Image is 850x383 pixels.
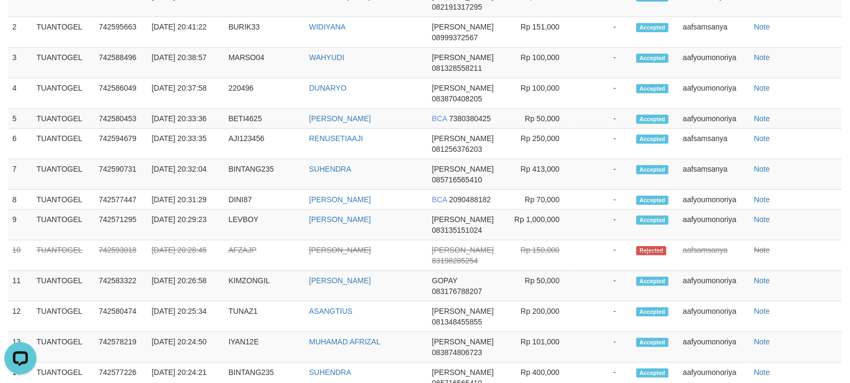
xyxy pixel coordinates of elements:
td: 742578219 [95,332,148,363]
span: Accepted [636,115,669,124]
a: RENUSETIAAJI [309,134,363,143]
td: TUANTOGEL [32,78,95,109]
td: TUANTOGEL [32,332,95,363]
a: MUHAMAD AFRIZAL [309,337,381,346]
span: [PERSON_NAME] [432,134,494,143]
td: Rp 413,000 [509,159,576,190]
td: - [576,48,632,78]
td: TUANTOGEL [32,17,95,48]
td: TUANTOGEL [32,210,95,240]
td: 742580453 [95,109,148,129]
a: Note [754,114,770,123]
span: Accepted [636,277,669,286]
td: DINI87 [224,190,305,210]
td: - [576,78,632,109]
td: - [576,190,632,210]
td: aafyoumonoriya [679,48,750,78]
span: GOPAY [432,276,457,285]
span: Accepted [636,307,669,316]
td: 4 [8,78,32,109]
span: 082191317295 [432,3,482,11]
td: 7 [8,159,32,190]
span: Accepted [636,135,669,144]
td: TUNAZ1 [224,301,305,332]
td: 742590731 [95,159,148,190]
a: ASANGTIUS [309,307,353,315]
td: Rp 1,000,000 [509,210,576,240]
td: [DATE] 20:26:58 [147,271,224,301]
span: 085716565410 [432,175,482,184]
a: Note [754,307,770,315]
td: aafyoumonoriya [679,271,750,301]
td: TUANTOGEL [32,301,95,332]
span: 7380380425 [449,114,491,123]
td: aafsamsanya [679,240,750,271]
td: KIMZONGIL [224,271,305,301]
a: Note [754,195,770,204]
td: [DATE] 20:33:35 [147,129,224,159]
a: WAHYUDI [309,53,345,62]
td: [DATE] 20:25:34 [147,301,224,332]
a: SUHENDRA [309,165,352,173]
td: [DATE] 20:33:36 [147,109,224,129]
td: [DATE] 20:31:29 [147,190,224,210]
td: [DATE] 20:41:22 [147,17,224,48]
a: Note [754,276,770,285]
a: Note [754,246,770,254]
span: Accepted [636,54,669,63]
td: [DATE] 20:37:58 [147,78,224,109]
a: Note [754,165,770,173]
td: BETI4625 [224,109,305,129]
td: - [576,332,632,363]
a: WIDIYANA [309,23,346,31]
td: TUANTOGEL [32,240,95,271]
td: [DATE] 20:32:04 [147,159,224,190]
td: 11 [8,271,32,301]
td: Rp 101,000 [509,332,576,363]
a: Note [754,84,770,92]
button: Open LiveChat chat widget [4,4,37,36]
a: DUNARYO [309,84,347,92]
span: 081328558211 [432,64,482,72]
span: Rejected [636,246,666,255]
td: - [576,159,632,190]
td: TUANTOGEL [32,129,95,159]
td: 2 [8,17,32,48]
td: AFZAJP [224,240,305,271]
span: Accepted [636,84,669,93]
a: Note [754,337,770,346]
span: 083135151024 [432,226,482,234]
span: BCA [432,195,447,204]
td: - [576,17,632,48]
td: MARSO04 [224,48,305,78]
span: Accepted [636,216,669,225]
span: [PERSON_NAME] [432,215,494,224]
a: Note [754,23,770,31]
td: IYAN12E [224,332,305,363]
td: TUANTOGEL [32,190,95,210]
span: 081256376203 [432,145,482,153]
span: 2090488182 [449,195,491,204]
td: BINTANG235 [224,159,305,190]
td: Rp 50,000 [509,271,576,301]
a: [PERSON_NAME] [309,246,371,254]
a: [PERSON_NAME] [309,276,371,285]
span: 081348455855 [432,318,482,326]
td: Rp 50,000 [509,109,576,129]
td: LEVBOY [224,210,305,240]
td: 6 [8,129,32,159]
td: 742588496 [95,48,148,78]
td: Rp 100,000 [509,78,576,109]
td: 13 [8,332,32,363]
a: Note [754,134,770,143]
span: [PERSON_NAME] [432,23,494,31]
span: [PERSON_NAME] [432,246,494,254]
td: [DATE] 20:38:57 [147,48,224,78]
span: [PERSON_NAME] [432,337,494,346]
td: - [576,210,632,240]
td: 3 [8,48,32,78]
td: Rp 100,000 [509,48,576,78]
td: 742593018 [95,240,148,271]
span: [PERSON_NAME] [432,84,494,92]
td: 742594679 [95,129,148,159]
